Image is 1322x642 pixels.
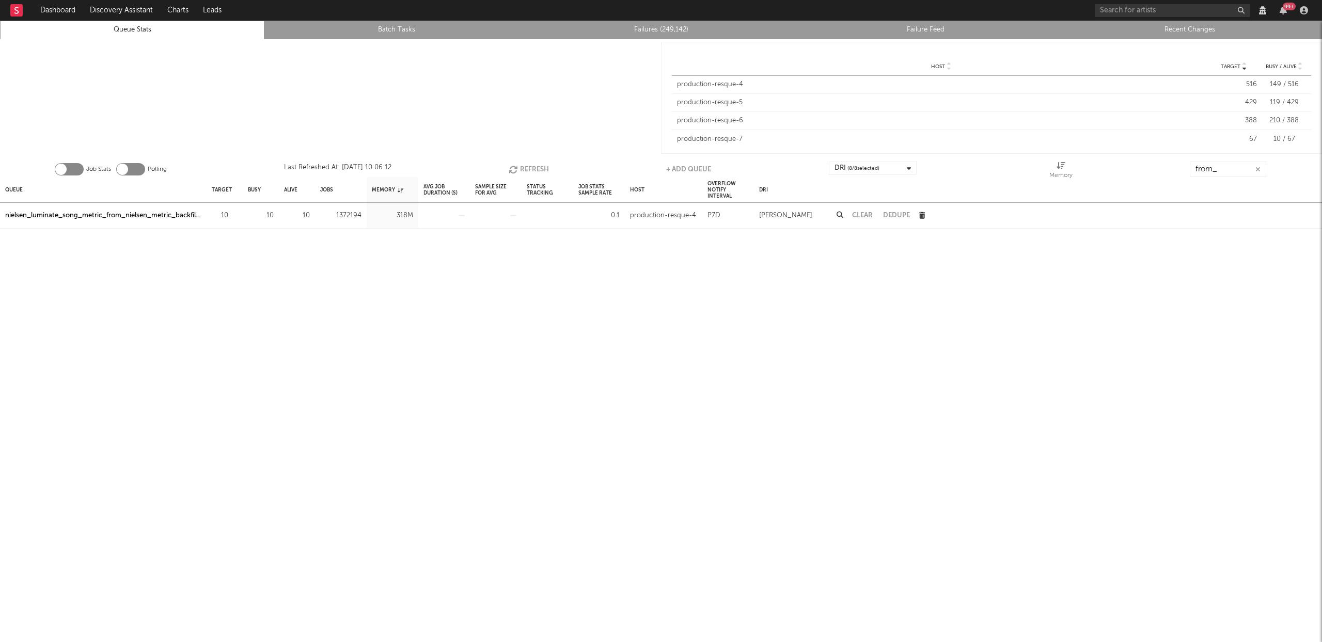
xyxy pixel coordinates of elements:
[759,210,812,222] div: [PERSON_NAME]
[677,98,1205,108] div: production-resque-5
[5,179,23,201] div: Queue
[527,179,568,201] div: Status Tracking
[284,210,310,222] div: 10
[1049,162,1073,181] div: Memory
[372,210,413,222] div: 318M
[578,210,620,222] div: 0.1
[86,163,111,175] label: Job Stats
[630,179,644,201] div: Host
[1210,79,1257,90] div: 516
[707,210,720,222] div: P7D
[835,162,879,174] div: DRI
[423,179,465,201] div: Avg Job Duration (s)
[759,179,768,201] div: DRI
[534,24,788,36] a: Failures (249,142)
[630,210,696,222] div: production-resque-4
[1190,162,1267,177] input: Search...
[475,179,516,201] div: Sample Size For Avg
[320,179,333,201] div: Jobs
[578,179,620,201] div: Job Stats Sample Rate
[1262,79,1306,90] div: 149 / 516
[1221,63,1240,70] span: Target
[509,162,549,177] button: Refresh
[270,24,523,36] a: Batch Tasks
[1266,63,1297,70] span: Busy / Alive
[1280,6,1287,14] button: 99+
[372,179,403,201] div: Memory
[320,210,361,222] div: 1372194
[677,79,1205,90] div: production-resque-4
[883,212,910,219] button: Dedupe
[1210,98,1257,108] div: 429
[248,210,274,222] div: 10
[148,163,167,175] label: Polling
[6,24,259,36] a: Queue Stats
[666,162,711,177] button: + Add Queue
[799,24,1052,36] a: Failure Feed
[1262,116,1306,126] div: 210 / 388
[212,179,232,201] div: Target
[847,162,879,174] span: ( 8 / 8 selected)
[1283,3,1296,10] div: 99 +
[707,179,749,201] div: Overflow Notify Interval
[1262,98,1306,108] div: 119 / 429
[1063,24,1316,36] a: Recent Changes
[931,63,945,70] span: Host
[284,179,297,201] div: Alive
[284,162,391,177] div: Last Refreshed At: [DATE] 10:06:12
[1095,4,1250,17] input: Search for artists
[5,210,201,222] a: nielsen_luminate_song_metric_from_nielsen_metric_backfiller
[852,212,873,219] button: Clear
[1210,116,1257,126] div: 388
[1049,169,1073,182] div: Memory
[1262,134,1306,145] div: 10 / 67
[1210,134,1257,145] div: 67
[677,134,1205,145] div: production-resque-7
[248,179,261,201] div: Busy
[212,210,228,222] div: 10
[677,116,1205,126] div: production-resque-6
